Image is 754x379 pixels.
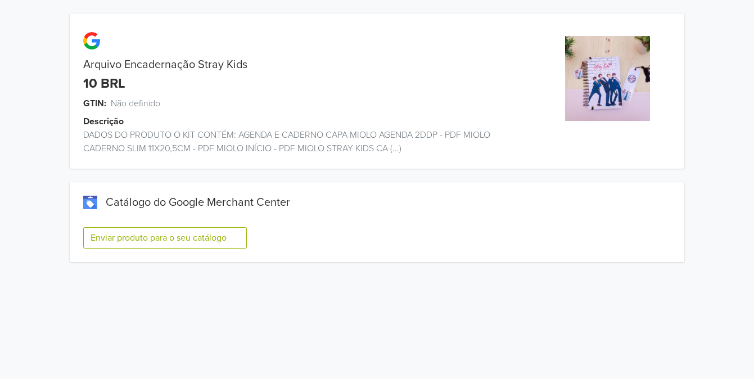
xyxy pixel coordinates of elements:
img: product_image [565,36,650,121]
div: Catálogo do Google Merchant Center [83,196,671,209]
div: 10 BRL [83,76,125,92]
div: Arquivo Encadernação Stray Kids [70,58,530,71]
span: GTIN: [83,97,106,110]
span: Não definido [111,97,160,110]
button: Enviar produto para o seu catálogo [83,227,247,249]
div: Descrição [83,115,544,128]
div: DADOS DO PRODUTO O KIT CONTÉM: AGENDA E CADERNO CAPA MIOLO AGENDA 2DDP - PDF MIOLO CADERNO SLIM 1... [70,128,530,155]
